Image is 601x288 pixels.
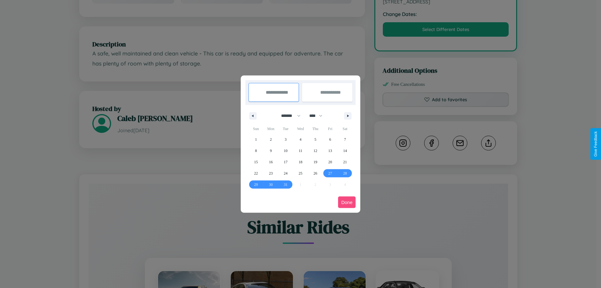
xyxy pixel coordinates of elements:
span: 22 [254,168,258,179]
button: 1 [249,134,263,145]
button: 22 [249,168,263,179]
button: 5 [308,134,323,145]
span: Sat [338,124,352,134]
button: 8 [249,145,263,156]
span: 3 [285,134,287,145]
span: 17 [284,156,288,168]
button: 3 [278,134,293,145]
button: 31 [278,179,293,190]
span: Fri [323,124,337,134]
span: 28 [343,168,347,179]
button: 25 [293,168,308,179]
span: 19 [313,156,317,168]
button: 20 [323,156,337,168]
span: 21 [343,156,347,168]
span: 5 [314,134,316,145]
span: 16 [269,156,273,168]
button: 4 [293,134,308,145]
button: 30 [263,179,278,190]
button: 23 [263,168,278,179]
span: 14 [343,145,347,156]
span: 20 [328,156,332,168]
span: 13 [328,145,332,156]
button: 10 [278,145,293,156]
span: 15 [254,156,258,168]
span: 26 [313,168,317,179]
button: 9 [263,145,278,156]
button: 26 [308,168,323,179]
button: 14 [338,145,352,156]
button: 27 [323,168,337,179]
button: 24 [278,168,293,179]
span: 9 [270,145,272,156]
button: 21 [338,156,352,168]
span: Tue [278,124,293,134]
button: 11 [293,145,308,156]
span: 6 [329,134,331,145]
span: 18 [299,156,302,168]
button: 18 [293,156,308,168]
span: 25 [299,168,302,179]
span: Thu [308,124,323,134]
button: 28 [338,168,352,179]
button: 17 [278,156,293,168]
div: Give Feedback [593,131,598,157]
button: 2 [263,134,278,145]
span: Mon [263,124,278,134]
span: 24 [284,168,288,179]
button: 29 [249,179,263,190]
button: 13 [323,145,337,156]
span: 8 [255,145,257,156]
span: 2 [270,134,272,145]
span: Sun [249,124,263,134]
span: 31 [284,179,288,190]
span: 4 [300,134,301,145]
button: 12 [308,145,323,156]
span: 27 [328,168,332,179]
button: Done [338,196,356,208]
button: 16 [263,156,278,168]
span: 30 [269,179,273,190]
span: 7 [344,134,346,145]
span: 12 [313,145,317,156]
button: 6 [323,134,337,145]
span: Wed [293,124,308,134]
span: 29 [254,179,258,190]
span: 1 [255,134,257,145]
span: 23 [269,168,273,179]
span: 11 [299,145,302,156]
span: 10 [284,145,288,156]
button: 7 [338,134,352,145]
button: 15 [249,156,263,168]
button: 19 [308,156,323,168]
